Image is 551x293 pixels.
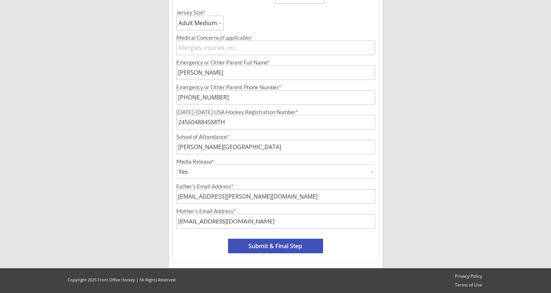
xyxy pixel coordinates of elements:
div: School of Attendance [176,134,375,140]
div: Mother's Email Address [176,208,375,214]
div: Media Release [176,159,375,164]
div: [DATE]-[DATE] USA Hockey Registration Number [176,109,375,115]
div: Jersey Size [176,10,214,15]
input: Allergies, injuries, etc. [176,40,375,55]
button: Submit & Final Step [228,239,323,253]
a: Privacy Policy [452,273,485,280]
div: Emergency or Other Parent Phone Number [176,85,375,90]
div: Medical Concerns [176,35,375,40]
div: Father's Email Address [176,184,375,189]
a: Terms of Use [452,282,485,288]
div: Copyright 2025 Front Office Hockey | All Rights Reserved [61,277,182,282]
em: (if applicable) [219,34,251,41]
div: Emergency or Other Parent Full Name [176,60,375,65]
